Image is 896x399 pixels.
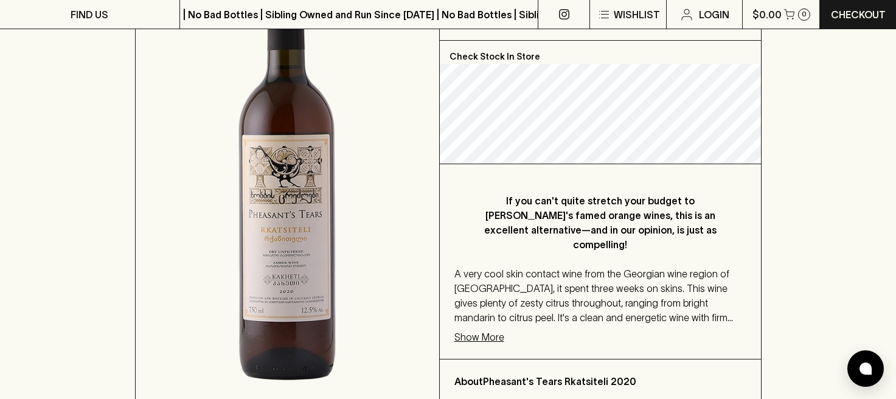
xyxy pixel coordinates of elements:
p: About Pheasant's Tears Rkatsiteli 2020 [454,374,746,389]
p: Checkout [831,7,886,22]
p: Check Stock In Store [440,41,761,64]
p: 0 [802,11,807,18]
p: Show More [454,330,504,344]
p: FIND US [71,7,108,22]
span: A very cool skin contact wine from the Georgian wine region of [GEOGRAPHIC_DATA], it spent three ... [454,268,733,338]
p: If you can't quite stretch your budget to [PERSON_NAME]'s famed orange wines, this is an excellen... [479,193,722,252]
img: bubble-icon [860,363,872,375]
p: Login [699,7,729,22]
p: Wishlist [614,7,660,22]
p: $0.00 [752,7,782,22]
